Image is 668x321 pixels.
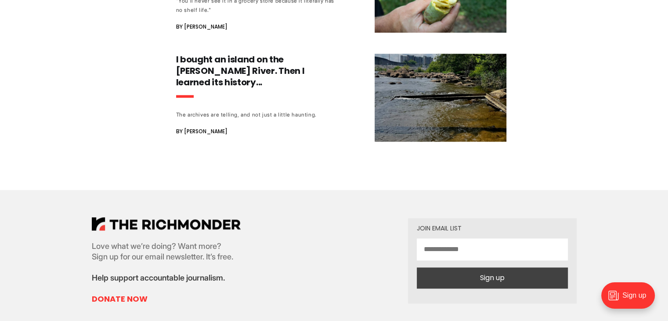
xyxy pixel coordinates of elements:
iframe: portal-trigger [594,278,668,321]
img: I bought an island on the James River. Then I learned its history... [375,54,506,142]
a: I bought an island on the [PERSON_NAME] River. Then I learned its history... The archives are tel... [176,54,506,142]
p: Help support accountable journalism. [92,273,241,283]
img: The Richmonder Logo [92,217,241,230]
div: Join email list [417,225,568,231]
a: Donate Now [92,294,241,304]
span: By [PERSON_NAME] [176,22,227,32]
button: Sign up [417,267,568,288]
p: Love what we’re doing? Want more? Sign up for our email newsletter. It’s free. [92,241,241,262]
div: The archives are telling, and not just a little haunting. [176,110,339,119]
span: By [PERSON_NAME] [176,126,227,137]
h3: I bought an island on the [PERSON_NAME] River. Then I learned its history... [176,54,339,88]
